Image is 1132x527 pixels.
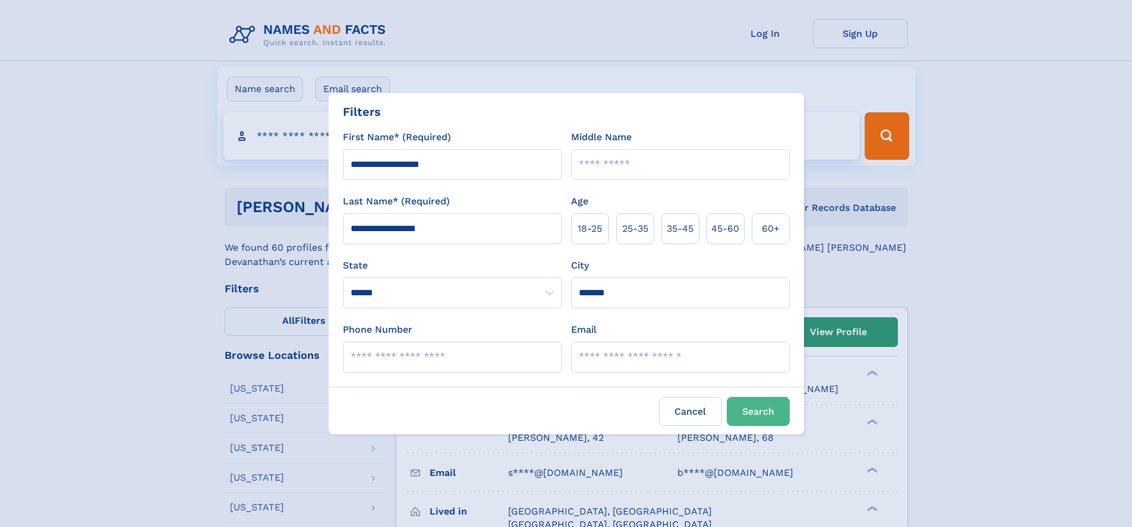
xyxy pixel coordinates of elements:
div: Filters [343,103,381,121]
span: 18‑25 [578,222,602,236]
label: Cancel [659,397,722,426]
span: 25‑35 [622,222,648,236]
label: Middle Name [571,130,632,144]
label: Age [571,194,588,209]
span: 60+ [762,222,780,236]
label: Phone Number [343,323,412,337]
span: 45‑60 [711,222,739,236]
label: State [343,258,562,273]
label: First Name* (Required) [343,130,451,144]
button: Search [727,397,790,426]
label: Last Name* (Required) [343,194,450,209]
span: 35‑45 [667,222,693,236]
label: City [571,258,589,273]
label: Email [571,323,597,337]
